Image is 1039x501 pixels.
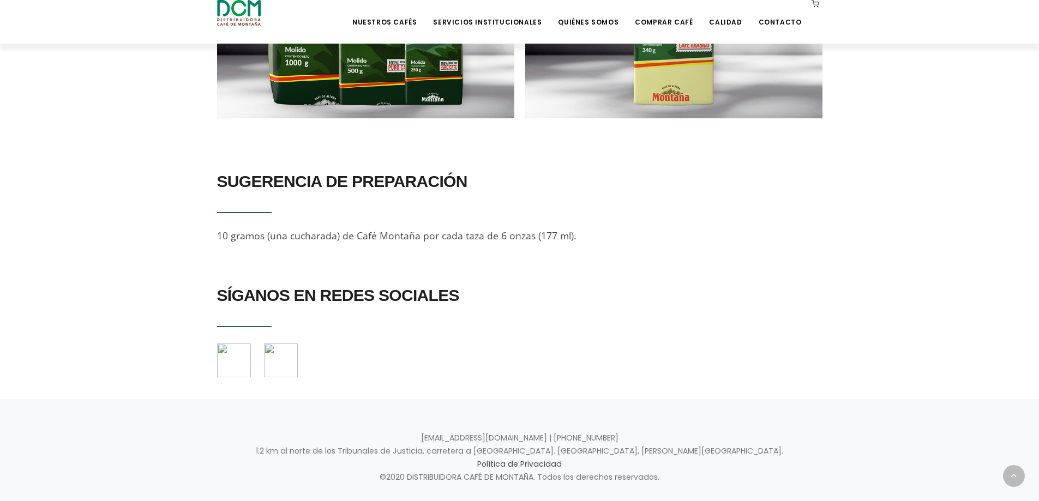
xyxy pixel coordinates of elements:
[217,229,576,242] span: 10 gramos (una cucharada) de Café Montaña por cada taza de 6 onzas (177 ml).
[217,432,822,484] p: [EMAIL_ADDRESS][DOMAIN_NAME] | [PHONE_NUMBER] 1.2 km al norte de los Tribunales de Justicia, carr...
[628,1,699,27] a: Comprar Café
[427,1,548,27] a: Servicios Institucionales
[264,343,298,377] img: instagram%20logo.png
[477,458,562,469] a: Política de Privacidad
[551,1,625,27] a: Quiénes Somos
[217,343,251,377] img: facebook%20logo.png
[702,1,748,27] a: Calidad
[346,1,423,27] a: Nuestros Cafés
[752,1,808,27] a: Contacto
[217,166,822,197] h2: SUGERENCIA DE PREPARACIÓN
[217,280,822,311] h2: SÍGANOS EN REDES SOCIALES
